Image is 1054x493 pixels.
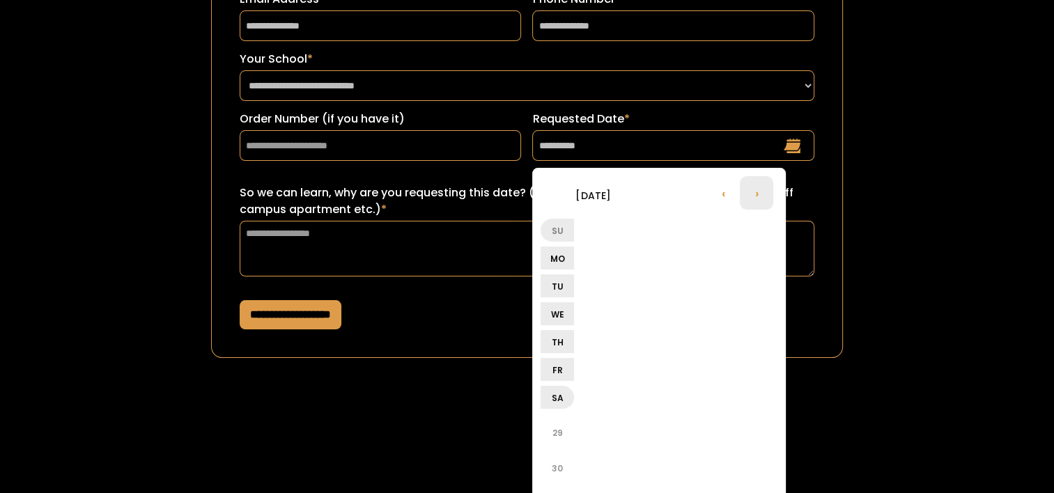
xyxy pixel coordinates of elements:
[541,358,574,381] li: Fr
[541,274,574,297] li: Tu
[541,178,645,212] li: [DATE]
[532,111,814,127] label: Requested Date
[541,416,574,449] li: 29
[541,451,574,485] li: 30
[240,185,815,218] label: So we can learn, why are you requesting this date? (ex: sorority recruitment, lease turn over for...
[740,176,773,210] li: ›
[240,111,522,127] label: Order Number (if you have it)
[541,219,574,242] li: Su
[541,302,574,325] li: We
[706,176,740,210] li: ‹
[541,386,574,409] li: Sa
[541,246,574,269] li: Mo
[541,330,574,353] li: Th
[240,51,815,68] label: Your School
